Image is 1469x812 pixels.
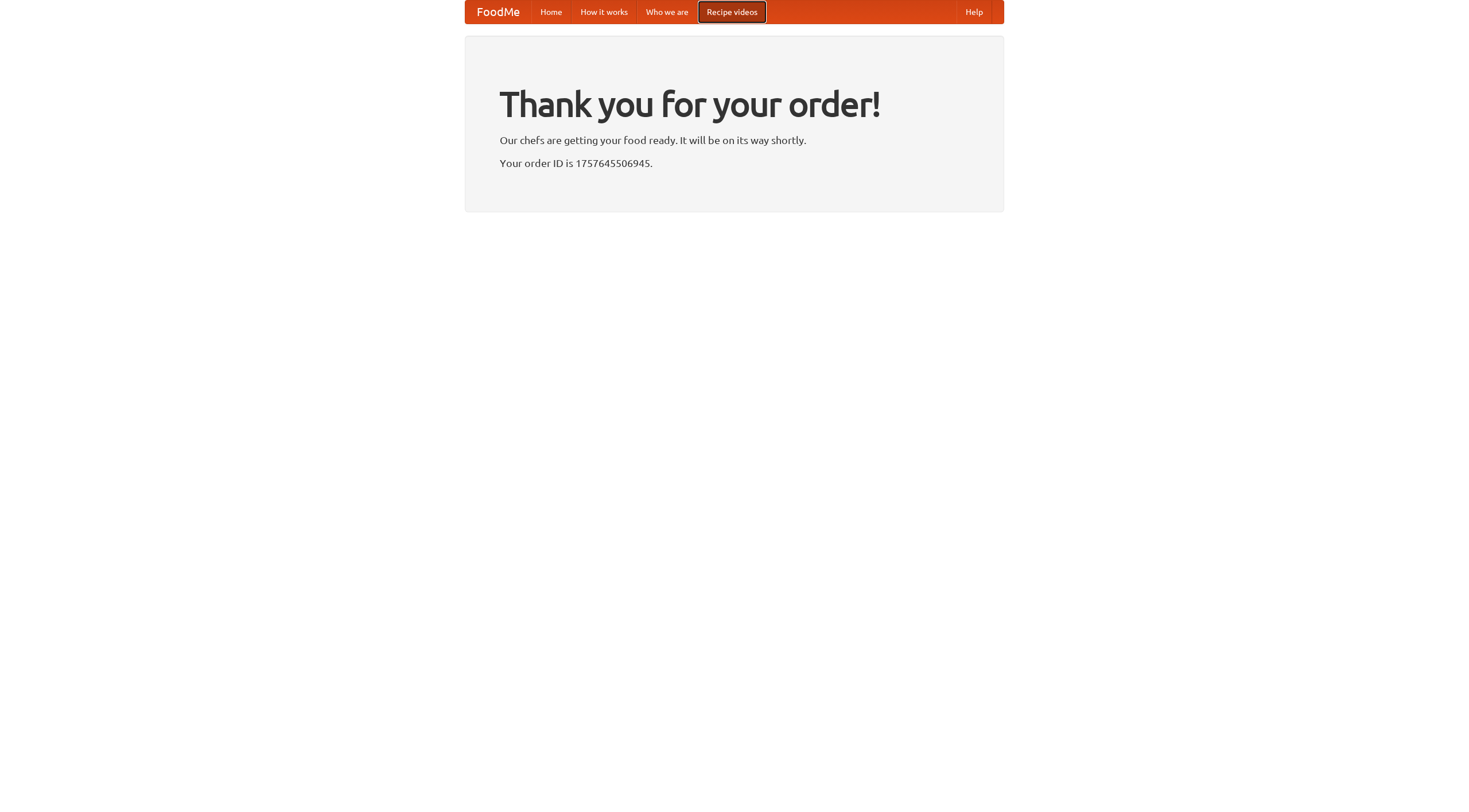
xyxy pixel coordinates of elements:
h1: Thank you for your order! [500,76,969,131]
p: Our chefs are getting your food ready. It will be on its way shortly. [500,131,969,149]
a: Who we are [637,1,698,24]
a: Recipe videos [698,1,767,24]
a: FoodMe [465,1,531,24]
a: Help [957,1,992,24]
a: Home [531,1,572,24]
p: Your order ID is 1757645506945. [500,154,969,172]
a: How it works [572,1,637,24]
